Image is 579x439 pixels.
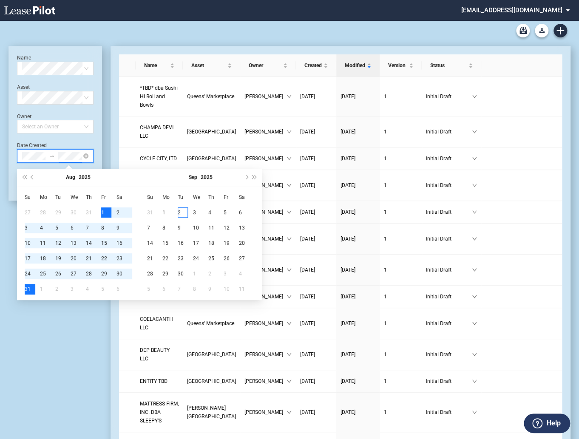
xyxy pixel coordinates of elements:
div: 12 [55,238,65,248]
a: [DATE] [341,408,375,416]
md-menu: Download Blank Form List [532,24,551,37]
div: 7 [86,223,96,233]
span: down [287,129,292,134]
span: [DATE] [300,209,315,215]
span: 1 [384,378,387,384]
span: 1 [384,294,387,300]
span: [DATE] [300,93,315,99]
span: [DATE] [300,409,315,415]
button: Download Blank Form [535,24,548,37]
span: Initial Draft [426,350,472,359]
label: Asset [17,84,30,90]
td: 2025-09-02 [178,205,193,220]
span: down [472,129,477,134]
a: 1 [384,350,417,359]
td: 2025-09-11 [208,220,224,235]
td: 2025-08-16 [116,235,132,251]
th: Fr [101,190,116,205]
span: [DATE] [300,320,315,326]
span: Initial Draft [426,127,472,136]
div: 16 [178,238,188,248]
a: Create new document [553,24,567,37]
span: Initial Draft [426,92,472,101]
th: Tu [178,190,193,205]
a: ENTITY TBD [140,377,179,385]
a: 1 [384,154,417,163]
span: 1 [384,156,387,161]
td: 2025-08-07 [86,220,101,235]
div: 18 [208,238,219,248]
div: 20 [71,253,81,263]
div: 2 [178,207,188,218]
span: [PERSON_NAME] [244,208,287,216]
span: CYCLE CITY, LTD. [140,156,178,161]
a: [DATE] [300,92,332,101]
div: 10 [193,223,203,233]
a: *TBD* dba Sushi Hi Roll and Bowls [140,84,179,109]
div: 5 [224,207,234,218]
td: 2025-08-11 [40,235,55,251]
td: 2025-08-14 [86,235,101,251]
label: Date Created [17,142,47,148]
button: Previous month (PageUp) [28,169,37,186]
span: down [287,94,292,99]
td: 2025-08-21 [86,251,101,266]
div: 4 [40,223,50,233]
td: 2025-09-22 [162,251,178,266]
span: [PERSON_NAME] [244,292,287,301]
span: Kunia Shopping Center [187,351,236,357]
span: Davis Building [187,405,236,419]
div: 31 [147,207,157,218]
a: 1 [384,292,417,301]
td: 2025-09-04 [208,205,224,220]
td: 2025-08-05 [55,220,71,235]
th: We [193,190,208,205]
td: 2025-09-21 [147,251,162,266]
span: [PERSON_NAME] [244,350,287,359]
span: Asset [191,61,226,70]
td: 2025-08-02 [116,205,132,220]
td: 2025-09-07 [147,220,162,235]
td: 2025-08-19 [55,251,71,266]
div: 14 [147,238,157,248]
button: Choose a year [79,169,91,186]
th: Su [147,190,162,205]
th: Status [422,54,481,77]
span: 1 [384,93,387,99]
a: COELACANTH LLC [140,315,179,332]
div: 17 [193,238,203,248]
a: 1 [384,266,417,274]
div: 11 [208,223,219,233]
div: 1 [162,207,173,218]
button: Next month (PageDown) [242,169,250,186]
span: Initial Draft [426,181,472,190]
td: 2025-08-31 [147,205,162,220]
td: 2025-08-12 [55,235,71,251]
span: to [49,153,55,159]
span: 1 [384,182,387,188]
td: 2025-08-20 [71,251,86,266]
a: 1 [384,408,417,416]
a: [DATE] [341,92,375,101]
span: down [472,236,477,241]
div: 6 [71,223,81,233]
span: *TBD* dba Sushi Hi Roll and Bowls [140,85,178,108]
div: 8 [162,223,173,233]
span: [DATE] [341,320,355,326]
span: Queens' Marketplace [187,320,234,326]
a: [DATE] [300,319,332,328]
span: Initial Draft [426,154,472,163]
div: 5 [55,223,65,233]
span: [PERSON_NAME] [244,154,287,163]
span: Modified [345,61,365,70]
td: 2025-09-01 [162,205,178,220]
div: 15 [162,238,173,248]
div: 12 [224,223,234,233]
td: 2025-08-15 [101,235,116,251]
span: down [472,267,477,272]
span: 1 [384,351,387,357]
th: Name [136,54,183,77]
th: Modified [336,54,380,77]
span: DEP BEAUTY LLC [140,347,170,362]
span: Pearl Highlands Center [187,378,236,384]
